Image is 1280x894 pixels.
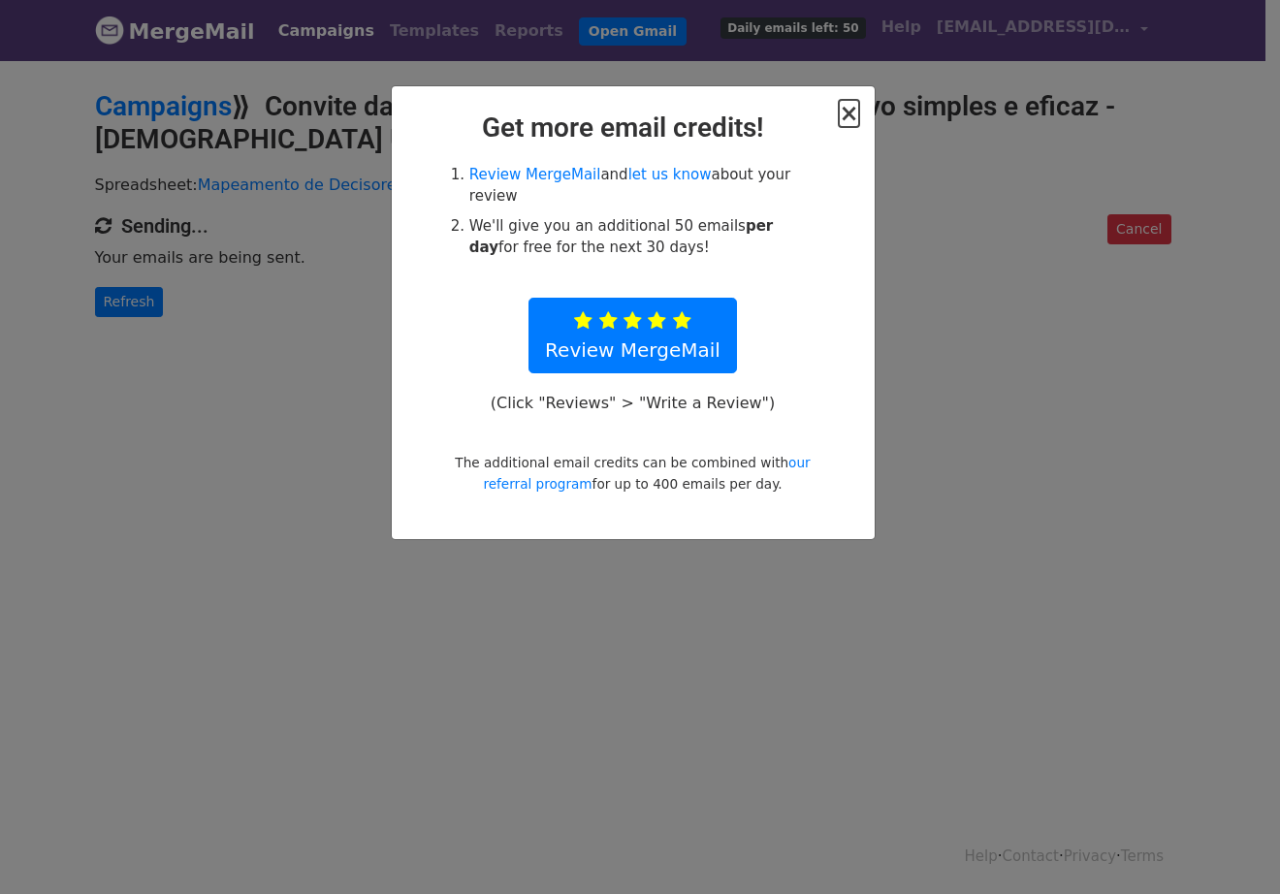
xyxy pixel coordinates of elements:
[455,455,810,492] small: The additional email credits can be combined with for up to 400 emails per day.
[469,215,818,259] li: We'll give you an additional 50 emails for free for the next 30 days!
[483,455,810,492] a: our referral program
[628,166,712,183] a: let us know
[839,102,858,125] button: Close
[469,164,818,208] li: and about your review
[407,112,859,144] h2: Get more email credits!
[528,298,737,373] a: Review MergeMail
[469,166,601,183] a: Review MergeMail
[480,393,784,413] p: (Click "Reviews" > "Write a Review")
[469,217,773,257] strong: per day
[839,100,858,127] span: ×
[1183,801,1280,894] iframe: Chat Widget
